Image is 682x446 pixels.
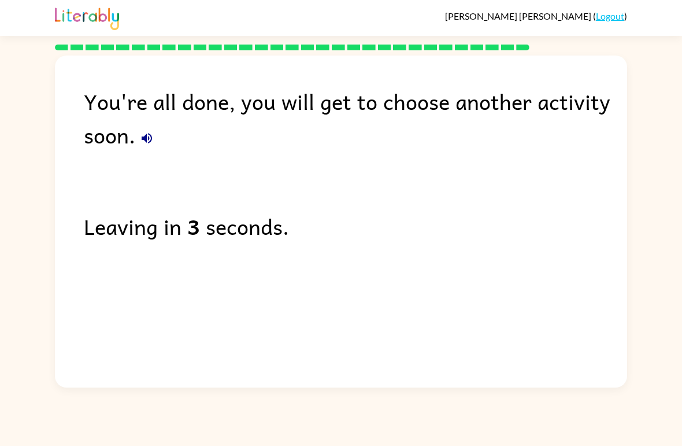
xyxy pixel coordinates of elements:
div: Leaving in seconds. [84,209,627,243]
b: 3 [187,209,200,243]
a: Logout [596,10,624,21]
div: You're all done, you will get to choose another activity soon. [84,84,627,152]
span: [PERSON_NAME] [PERSON_NAME] [445,10,593,21]
img: Literably [55,5,119,30]
div: ( ) [445,10,627,21]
